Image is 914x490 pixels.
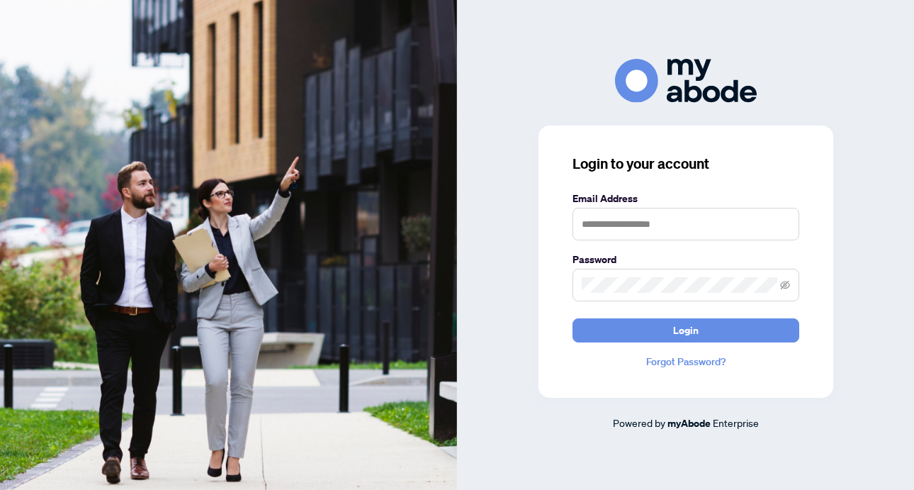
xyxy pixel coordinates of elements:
a: Forgot Password? [572,354,799,369]
label: Email Address [572,191,799,206]
span: Enterprise [713,416,759,429]
span: eye-invisible [780,280,790,290]
h3: Login to your account [572,154,799,174]
button: Login [572,318,799,343]
img: ma-logo [615,59,757,102]
span: Powered by [613,416,665,429]
a: myAbode [667,416,711,431]
span: Login [673,319,699,342]
label: Password [572,252,799,267]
